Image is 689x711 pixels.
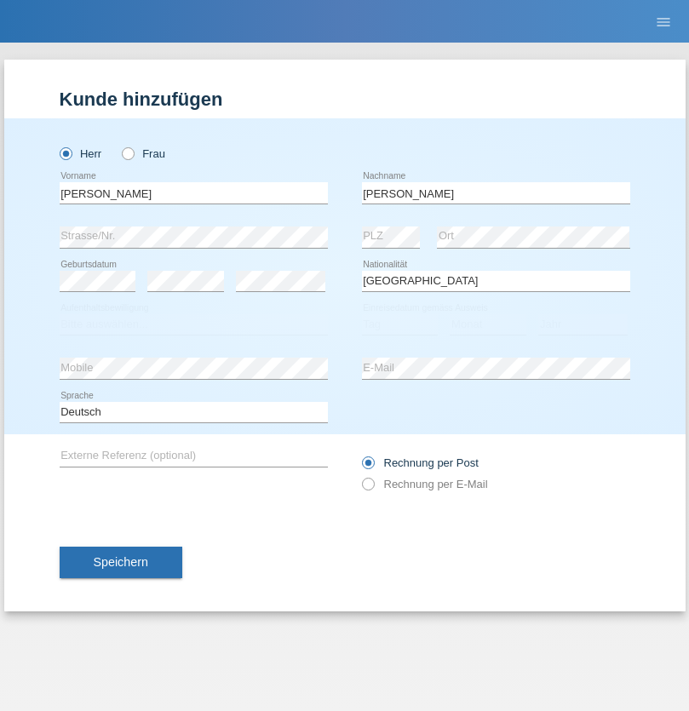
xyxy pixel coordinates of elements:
input: Frau [122,147,133,158]
label: Rechnung per Post [362,456,479,469]
input: Rechnung per E-Mail [362,478,373,499]
label: Herr [60,147,102,160]
label: Frau [122,147,165,160]
i: menu [655,14,672,31]
label: Rechnung per E-Mail [362,478,488,490]
input: Herr [60,147,71,158]
a: menu [646,16,680,26]
button: Speichern [60,547,182,579]
span: Speichern [94,555,148,569]
h1: Kunde hinzufügen [60,89,630,110]
input: Rechnung per Post [362,456,373,478]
